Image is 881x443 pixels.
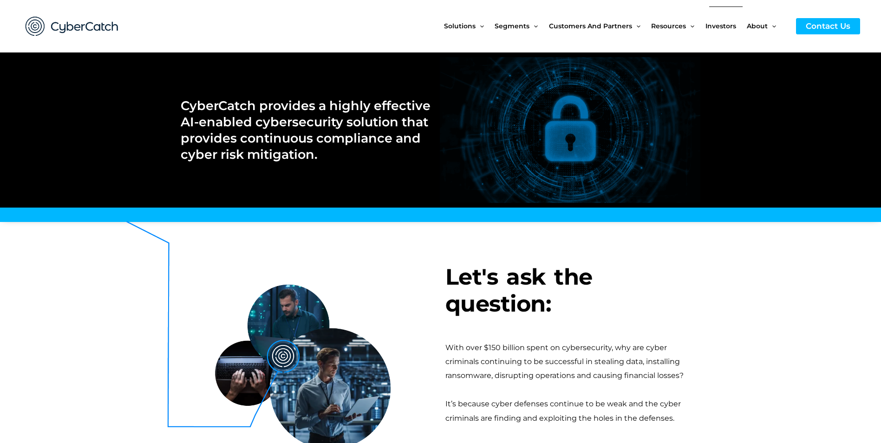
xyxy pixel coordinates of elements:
[549,7,632,46] span: Customers and Partners
[495,7,529,46] span: Segments
[747,7,768,46] span: About
[444,7,787,46] nav: Site Navigation: New Main Menu
[686,7,694,46] span: Menu Toggle
[445,341,701,383] div: With over $150 billion spent on cybersecurity, why are cyber criminals continuing to be successfu...
[445,397,701,425] div: It’s because cyber defenses continue to be weak and the cyber criminals are finding and exploitin...
[444,7,476,46] span: Solutions
[632,7,640,46] span: Menu Toggle
[768,7,776,46] span: Menu Toggle
[705,7,747,46] a: Investors
[529,7,538,46] span: Menu Toggle
[181,98,431,163] h2: CyberCatch provides a highly effective AI-enabled cybersecurity solution that provides continuous...
[476,7,484,46] span: Menu Toggle
[445,264,701,317] h3: Let's ask the question:
[651,7,686,46] span: Resources
[16,7,128,46] img: CyberCatch
[705,7,736,46] span: Investors
[796,18,860,34] a: Contact Us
